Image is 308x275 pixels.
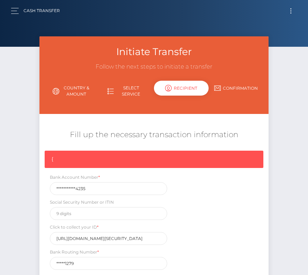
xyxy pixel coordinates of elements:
input: Please follow the provided link to provide your ID and selfie [50,232,167,245]
a: Select Service [99,82,154,100]
label: Bank Routing Number [50,249,99,255]
label: Click to collect your ID [50,224,99,230]
input: 9 digits [50,207,167,220]
input: Only 9 digits [50,257,167,270]
a: Country & Amount [45,82,99,100]
span: { [52,156,53,162]
h5: Fill up the necessary transaction information [45,130,263,140]
button: Toggle navigation [284,6,297,16]
input: Only digits [50,182,167,195]
h3: Initiate Transfer [45,45,263,59]
div: Recipient [154,81,209,96]
a: Cash Transfer [24,3,60,18]
label: Bank Account Number [50,174,100,180]
a: Confirmation [209,82,263,94]
label: Social Security Number or ITIN [50,199,114,205]
h3: Follow the next steps to initiate a transfer [45,63,263,71]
